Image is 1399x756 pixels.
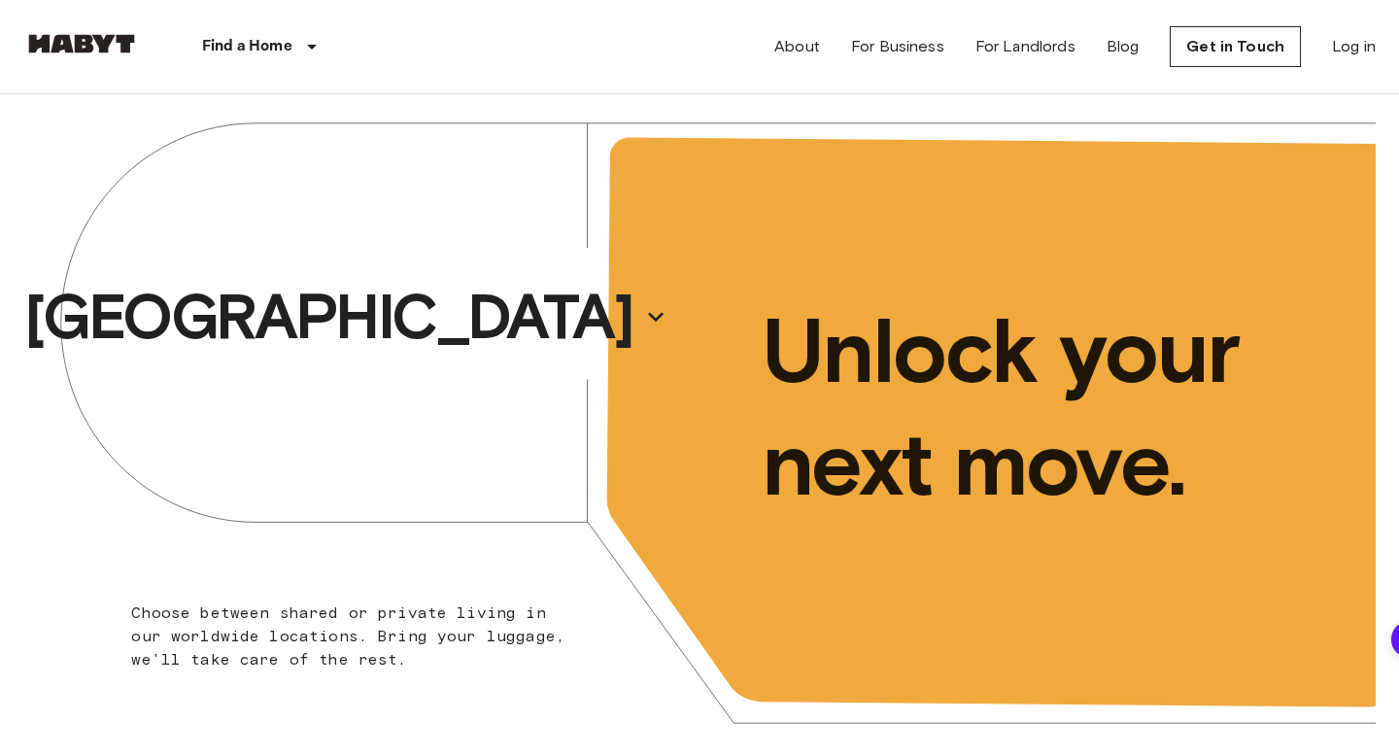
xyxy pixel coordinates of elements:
button: [GEOGRAPHIC_DATA] [17,272,675,361]
a: About [774,35,820,58]
p: [GEOGRAPHIC_DATA] [24,278,632,356]
p: Unlock your next move. [762,294,1345,520]
p: Find a Home [202,35,292,58]
a: Blog [1107,35,1140,58]
a: Log in [1332,35,1376,58]
img: Habyt [23,34,140,53]
p: Choose between shared or private living in our worldwide locations. Bring your luggage, we'll tak... [131,601,577,671]
a: Get in Touch [1170,26,1301,67]
a: For Business [851,35,944,58]
a: For Landlords [975,35,1075,58]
